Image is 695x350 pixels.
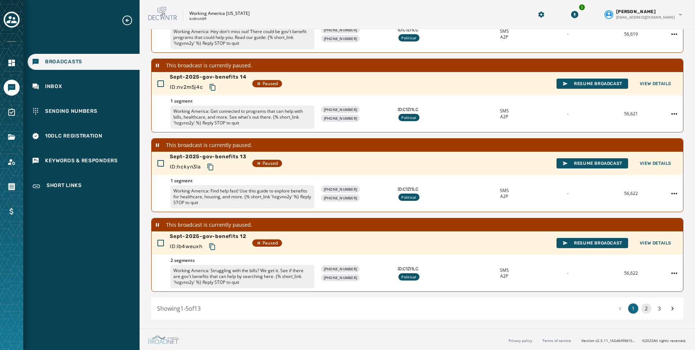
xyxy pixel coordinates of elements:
[398,114,419,121] div: Political
[170,26,314,49] p: Working America: Hey don't miss out! There could be gov't benefit programs that could help you. R...
[189,11,250,16] p: Working America [US_STATE]
[170,243,203,250] span: ID: lb4weuxh
[602,270,660,276] div: 56,622
[602,6,686,23] button: User settings
[47,182,82,191] span: Short Links
[634,79,677,89] button: View Details
[535,8,548,21] button: Manage global settings
[616,15,675,20] span: [EMAIL_ADDRESS][DOMAIN_NAME]
[45,108,97,115] span: Sending Numbers
[189,16,206,22] p: kn8rxh59
[539,111,596,117] div: -
[500,194,508,199] span: A2P
[4,179,20,195] a: Navigate to Orders
[500,28,509,34] span: SMS
[321,35,360,42] div: [PHONE_NUMBER]
[557,79,628,89] button: Resume Broadcast
[152,139,683,152] div: This broadcast is currently paused.
[157,305,201,313] span: Showing 1 - 5 of 13
[557,238,628,248] button: Resume Broadcast
[500,34,508,40] span: A2P
[640,160,671,166] span: View Details
[398,186,470,192] span: ID: C1ZI1LC
[668,188,680,199] button: Sept-2025-gov-benefits 13 action menu
[568,8,581,21] button: Download Menu
[398,107,470,112] span: ID: C1ZI1LC
[4,55,20,71] a: Navigate to Home
[4,104,20,120] a: Navigate to Surveys
[170,233,246,240] span: Sept-2025-gov-benefits 12
[398,27,470,33] span: ID: C1ZI1LC
[562,160,622,166] span: Resume Broadcast
[206,240,219,253] button: Copy text to clipboard
[321,274,360,281] div: [PHONE_NUMBER]
[668,108,680,120] button: Sept-2025-gov-benefits 14 action menu
[321,186,360,193] div: [PHONE_NUMBER]
[581,338,636,343] span: Version
[500,267,509,273] span: SMS
[4,203,20,219] a: Navigate to Billing
[28,54,140,70] a: Navigate to Broadcasts
[152,218,683,231] div: This broadcast is currently paused.
[628,303,638,314] button: 1
[170,178,314,184] span: 1 segment
[634,238,677,248] button: View Details
[398,273,419,281] div: Political
[398,194,419,201] div: Political
[206,81,219,94] button: Copy text to clipboard
[321,115,360,122] div: [PHONE_NUMBER]
[602,191,660,196] div: 56,622
[28,79,140,95] a: Navigate to Inbox
[654,303,664,314] button: 3
[321,265,360,273] div: [PHONE_NUMBER]
[170,153,246,160] span: Sept-2025-gov-benefits 13
[668,28,680,40] button: Sept-2025-gov-benefits 15 action menu
[539,270,596,276] div: -
[500,188,509,194] span: SMS
[121,15,139,26] button: Expand sub nav menu
[170,84,203,91] span: ID: nv2m5j4c
[602,111,660,117] div: 56,621
[170,163,201,171] span: ID: hckyn3la
[45,58,82,65] span: Broadcasts
[257,240,278,246] span: Paused
[45,83,62,90] span: Inbox
[170,185,314,208] p: Working America: Find help fast! Use this guide to explore benefits for healthcare, housing, and ...
[542,338,571,343] a: Terms of service
[595,338,636,343] span: v2.5.11_165d649fd1592c218755210ebffa1e5a55c3084e
[539,31,596,37] div: -
[500,114,508,120] span: A2P
[562,81,622,87] span: Resume Broadcast
[28,153,140,169] a: Navigate to Keywords & Responders
[4,154,20,170] a: Navigate to Account
[321,194,360,202] div: [PHONE_NUMBER]
[170,73,246,81] span: Sept-2025-gov-benefits 14
[4,129,20,145] a: Navigate to Files
[616,9,656,15] span: [PERSON_NAME]
[500,273,508,279] span: A2P
[668,267,680,279] button: Sept-2025-gov-benefits 12 action menu
[578,4,586,11] div: 2
[257,81,278,87] span: Paused
[398,266,470,272] span: ID: C1ZI1LC
[398,34,419,41] div: Political
[170,265,314,288] p: Working America: Struggling with the bills? We get it. See if there are gov't benefits that can h...
[634,158,677,168] button: View Details
[4,12,20,28] button: Toggle account select drawer
[4,80,20,96] a: Navigate to Messaging
[509,338,532,343] a: Privacy policy
[557,158,628,168] button: Resume Broadcast
[204,160,217,174] button: Copy text to clipboard
[641,303,651,314] button: 2
[321,26,360,33] div: [PHONE_NUMBER]
[45,157,118,164] span: Keywords & Responders
[28,128,140,144] a: Navigate to 10DLC Registration
[500,108,509,114] span: SMS
[28,103,140,119] a: Navigate to Sending Numbers
[170,258,314,263] span: 2 segments
[170,106,314,129] p: Working America: Get connected to programs that can help with bills, healthcare, and more. See wh...
[602,31,660,37] div: 56,619
[562,240,622,246] span: Resume Broadcast
[45,132,103,140] span: 10DLC Registration
[152,59,683,72] div: This broadcast is currently paused.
